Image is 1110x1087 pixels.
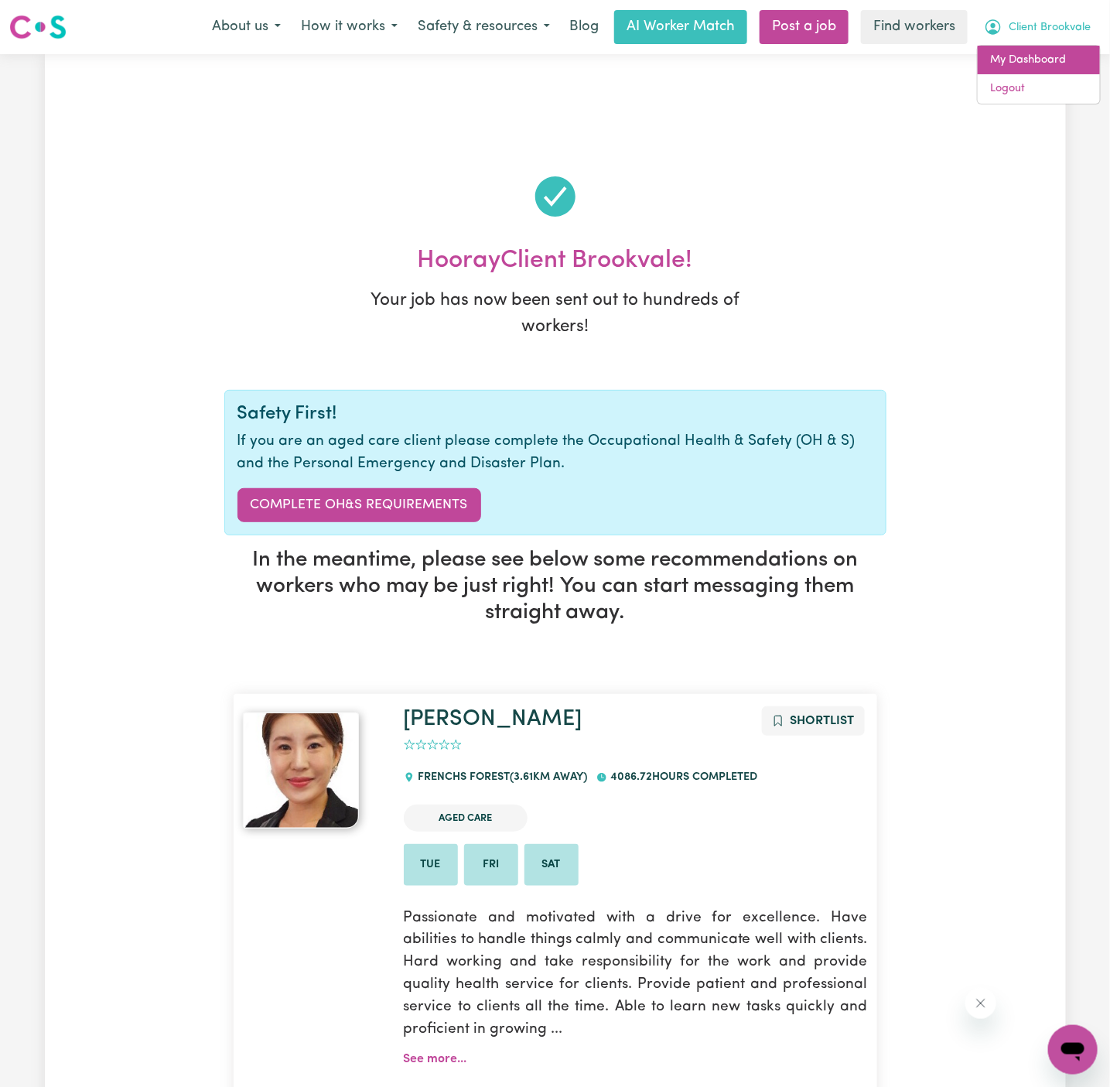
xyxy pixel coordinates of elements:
a: [PERSON_NAME] [404,708,582,730]
div: My Account [977,45,1101,104]
div: add rating by typing an integer from 0 to 5 or pressing arrow keys [404,737,462,754]
a: Find workers [861,10,968,44]
li: Aged Care [404,805,528,832]
h3: In the meantime, please see below some recommendations on workers who may be just right! You can ... [224,548,886,626]
span: Need any help? [9,11,94,23]
a: Jin [243,713,385,829]
li: Available on Tue [404,844,458,886]
img: View Jin's profile [243,713,359,829]
li: Available on Fri [464,844,518,886]
a: Careseekers logo [9,9,67,45]
button: Add to shortlist [762,706,865,736]
a: Complete OH&S Requirements [237,488,481,522]
iframe: Button to launch messaging window [1048,1025,1098,1075]
a: Logout [978,74,1100,104]
a: See more... [404,1053,467,1065]
p: Your job has now been sent out to hundreds of workers! [362,288,749,340]
p: If you are an aged care client please complete the Occupational Health & Safety (OH & S) and the ... [237,431,873,476]
h2: Hooray Client Brookvale ! [224,246,886,275]
span: Client Brookvale [1009,19,1091,36]
li: Available on Sat [524,844,579,886]
span: ( 3.61 km away) [510,771,587,783]
p: Passionate and motivated with a drive for excellence. Have abilities to handle things calmly and ... [404,898,868,1051]
a: AI Worker Match [614,10,747,44]
img: Careseekers logo [9,13,67,41]
button: My Account [974,11,1101,43]
div: FRENCHS FOREST [404,757,596,798]
button: How it works [291,11,408,43]
button: Safety & resources [408,11,560,43]
h4: Safety First! [237,403,873,426]
a: Blog [560,10,608,44]
div: 4086.72 hours completed [596,757,767,798]
a: My Dashboard [978,46,1100,75]
a: Post a job [760,10,849,44]
span: Shortlist [791,715,855,727]
button: About us [202,11,291,43]
iframe: Close message [965,988,996,1019]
